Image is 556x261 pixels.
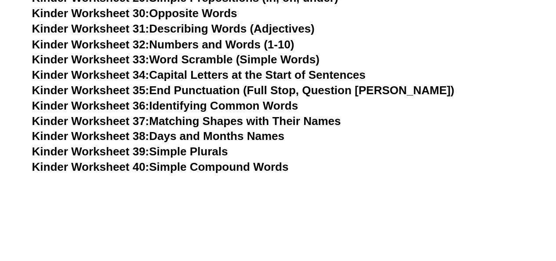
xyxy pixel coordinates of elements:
[32,22,149,35] span: Kinder Worksheet 31:
[32,7,149,20] span: Kinder Worksheet 30:
[32,99,149,112] span: Kinder Worksheet 36:
[32,83,149,96] span: Kinder Worksheet 35:
[32,7,237,20] a: Kinder Worksheet 30:Opposite Words
[32,37,149,51] span: Kinder Worksheet 32:
[32,129,284,142] a: Kinder Worksheet 38:Days and Months Names
[32,22,315,35] a: Kinder Worksheet 31:Describing Words (Adjectives)
[32,160,149,173] span: Kinder Worksheet 40:
[32,114,149,127] span: Kinder Worksheet 37:
[410,162,556,261] iframe: Chat Widget
[32,68,366,81] a: Kinder Worksheet 34:Capital Letters at the Start of Sentences
[32,129,149,142] span: Kinder Worksheet 38:
[32,68,149,81] span: Kinder Worksheet 34:
[32,52,149,66] span: Kinder Worksheet 33:
[32,83,454,96] a: Kinder Worksheet 35:End Punctuation (Full Stop, Question [PERSON_NAME])
[32,144,228,158] a: Kinder Worksheet 39:Simple Plurals
[32,114,341,127] a: Kinder Worksheet 37:Matching Shapes with Their Names
[32,160,289,173] a: Kinder Worksheet 40:Simple Compound Words
[32,99,298,112] a: Kinder Worksheet 36:Identifying Common Words
[32,144,149,158] span: Kinder Worksheet 39:
[32,37,294,51] a: Kinder Worksheet 32:Numbers and Words (1-10)
[32,52,320,66] a: Kinder Worksheet 33:Word Scramble (Simple Words)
